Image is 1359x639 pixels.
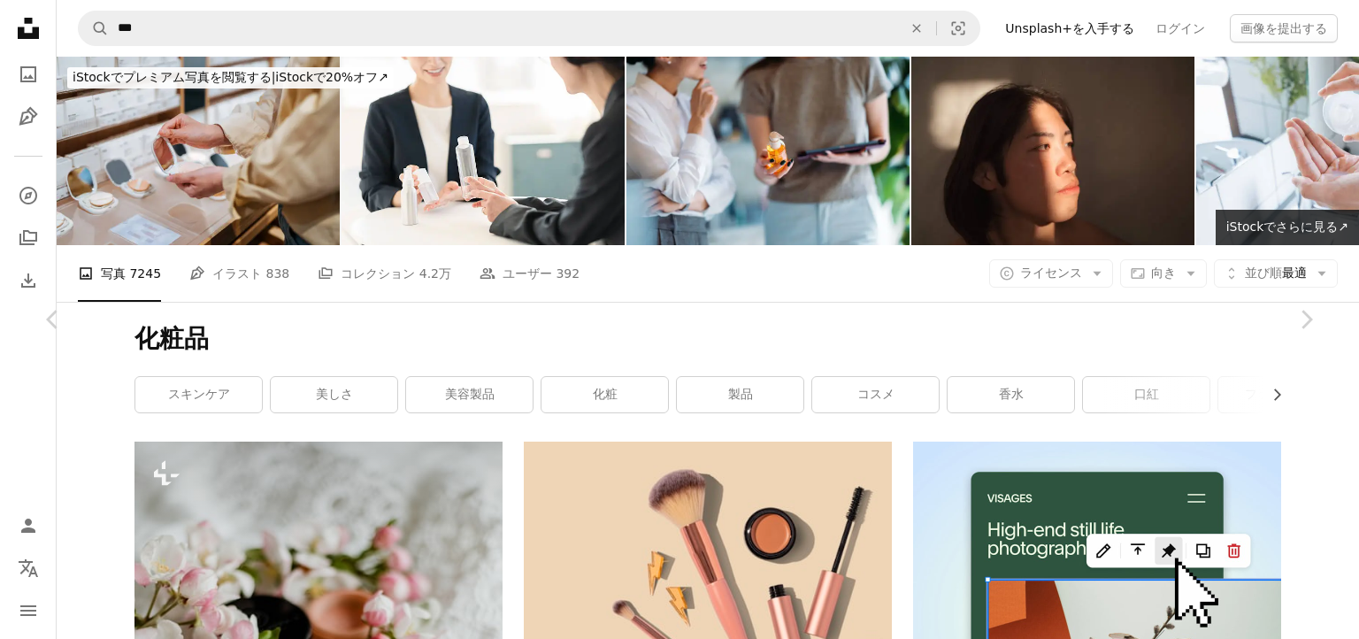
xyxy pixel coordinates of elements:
[994,14,1145,42] a: Unsplash+を入手する
[271,377,397,412] a: 美しさ
[135,377,262,412] a: スキンケア
[1245,265,1307,282] span: 最適
[419,264,451,283] span: 4.2万
[677,377,803,412] a: 製品
[911,57,1194,245] img: Portrait of an Asian man
[11,508,46,543] a: ログイン / 登録する
[1245,266,1282,280] span: 並び順
[1214,259,1338,288] button: 並び順最適
[1253,235,1359,404] a: 次へ
[57,57,340,245] img: Close up of Asian young woman looking at ressed powder makeup at beauty store.
[937,12,979,45] button: ビジュアル検索
[556,264,580,283] span: 392
[266,264,290,283] span: 838
[11,99,46,135] a: イラスト
[11,550,46,586] button: 言語
[1230,14,1338,42] button: 画像を提出する
[78,11,980,46] form: サイト内でビジュアルを探す
[73,70,275,84] span: iStockでプレミアム写真を閲覧する |
[989,259,1113,288] button: ライセンス
[67,67,394,89] div: iStockで20%オフ ↗
[1218,377,1345,412] a: ファッション
[1020,266,1082,280] span: ライセンス
[1083,377,1209,412] a: 口紅
[11,57,46,92] a: 写真
[406,377,533,412] a: 美容製品
[626,57,910,245] img: 室内でボトルを持ちながら商品について話し合う2人の人物
[1226,219,1348,234] span: iStockでさらに見る ↗
[948,377,1074,412] a: 香水
[11,178,46,213] a: 探す
[11,220,46,256] a: コレクション
[1120,259,1207,288] button: 向き
[812,377,939,412] a: コスメ
[524,618,892,634] a: pink and brown makeup brush set
[541,377,668,412] a: 化粧
[480,245,580,302] a: ユーザー 392
[318,245,451,302] a: コレクション 4.2万
[134,323,1281,355] h1: 化粧品
[1151,266,1176,280] span: 向き
[11,593,46,628] button: メニュー
[189,245,289,302] a: イラスト 838
[897,12,936,45] button: 全てクリア
[1216,210,1359,245] a: iStockでさらに見る↗
[79,12,109,45] button: Unsplashで検索する
[1145,14,1216,42] a: ログイン
[57,57,404,99] a: iStockでプレミアム写真を閲覧する|iStockで20%オフ↗
[342,57,625,245] img: Portrait of a Japanese woman working in an office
